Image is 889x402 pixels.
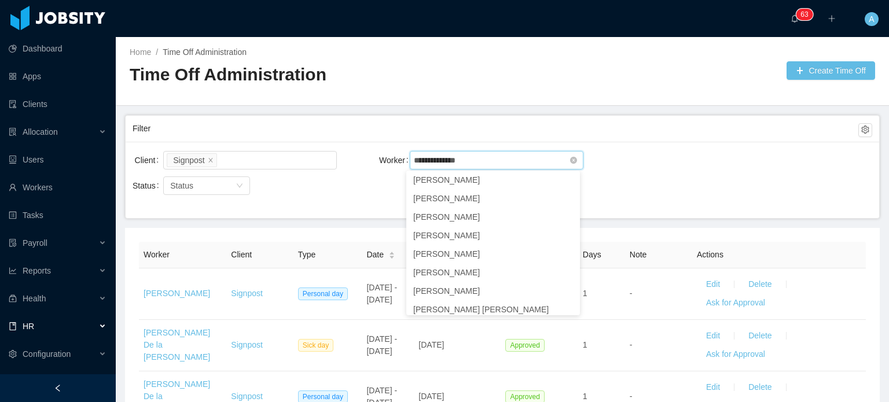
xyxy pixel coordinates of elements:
[406,189,580,208] li: [PERSON_NAME]
[130,47,151,57] a: Home
[406,208,580,226] li: [PERSON_NAME]
[23,294,46,303] span: Health
[566,306,573,313] i: icon: check
[366,334,397,356] span: [DATE] - [DATE]
[791,14,799,23] i: icon: bell
[133,118,858,139] div: Filter
[566,287,573,294] i: icon: check
[800,9,804,20] p: 6
[697,275,729,294] button: Edit
[630,250,647,259] span: Note
[858,123,872,137] button: icon: setting
[413,153,464,167] input: Worker
[583,340,587,349] span: 1
[144,328,210,362] a: [PERSON_NAME] De la [PERSON_NAME]
[566,250,573,257] i: icon: check
[739,327,781,345] button: Delete
[406,263,580,282] li: [PERSON_NAME]
[9,65,106,88] a: icon: appstoreApps
[796,9,813,20] sup: 63
[23,322,34,331] span: HR
[630,289,633,298] span: -
[23,349,71,359] span: Configuration
[406,245,580,263] li: [PERSON_NAME]
[23,127,58,137] span: Allocation
[163,47,247,57] a: Time Off Administration
[697,294,774,312] button: Ask for Approval
[167,153,216,167] li: Signpost
[630,392,633,401] span: -
[236,182,243,190] i: icon: down
[804,9,809,20] p: 3
[144,250,170,259] span: Worker
[144,289,210,298] a: [PERSON_NAME]
[170,181,193,190] span: Status
[566,213,573,220] i: icon: check
[583,392,587,401] span: 1
[828,14,836,23] i: icon: plus
[9,37,106,60] a: icon: pie-chartDashboard
[566,195,573,202] i: icon: check
[366,283,397,304] span: [DATE] - [DATE]
[9,128,17,136] i: icon: solution
[739,275,781,294] button: Delete
[406,300,580,319] li: [PERSON_NAME] [PERSON_NAME]
[388,250,395,258] div: Sort
[133,181,164,190] label: Status
[566,232,573,239] i: icon: check
[389,255,395,258] i: icon: caret-down
[389,250,395,253] i: icon: caret-up
[135,156,164,165] label: Client
[173,154,204,167] div: Signpost
[869,12,874,26] span: A
[23,238,47,248] span: Payroll
[418,340,444,349] span: [DATE]
[130,63,502,87] h2: Time Off Administration
[208,157,214,164] i: icon: close
[406,226,580,245] li: [PERSON_NAME]
[9,350,17,358] i: icon: setting
[219,153,226,167] input: Client
[298,250,315,259] span: Type
[9,148,106,171] a: icon: robotUsers
[231,250,252,259] span: Client
[9,322,17,330] i: icon: book
[406,282,580,300] li: [PERSON_NAME]
[9,176,106,199] a: icon: userWorkers
[231,340,262,349] a: Signpost
[379,156,413,165] label: Worker
[630,340,633,349] span: -
[298,339,333,352] span: Sick day
[156,47,158,57] span: /
[406,171,580,189] li: [PERSON_NAME]
[697,250,723,259] span: Actions
[697,378,729,397] button: Edit
[231,392,262,401] a: Signpost
[418,392,444,401] span: [DATE]
[566,269,573,276] i: icon: check
[505,339,544,352] span: Approved
[9,204,106,227] a: icon: profileTasks
[298,287,348,300] span: Personal day
[570,157,577,164] i: icon: close-circle
[366,249,384,261] span: Date
[566,176,573,183] i: icon: check
[9,239,17,247] i: icon: file-protect
[739,378,781,397] button: Delete
[697,345,774,364] button: Ask for Approval
[9,267,17,275] i: icon: line-chart
[697,327,729,345] button: Edit
[23,266,51,275] span: Reports
[583,250,601,259] span: Days
[9,294,17,303] i: icon: medicine-box
[583,289,587,298] span: 1
[9,93,106,116] a: icon: auditClients
[231,289,262,298] a: Signpost
[787,61,875,80] button: icon: plusCreate Time Off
